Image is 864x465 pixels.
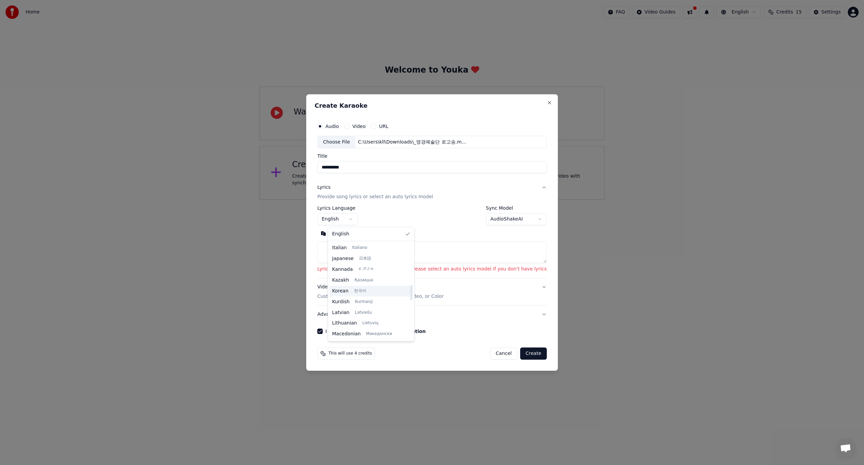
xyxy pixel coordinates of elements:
[332,277,349,284] span: Kazakh
[358,267,374,272] span: ಕನ್ನಡ
[332,255,354,262] span: Japanese
[354,278,373,283] span: Қазақша
[332,231,349,237] span: English
[362,320,379,326] span: Lietuvių
[354,288,366,294] span: 한국어
[332,244,347,251] span: Italian
[366,331,392,337] span: Македонски
[332,309,350,316] span: Latvian
[332,288,349,294] span: Korean
[332,299,350,305] span: Kurdish
[332,320,357,327] span: Lithuanian
[355,310,372,315] span: Latviešu
[332,331,361,337] span: Macedonian
[352,245,367,251] span: Italiano
[355,299,373,305] span: Kurmanji
[359,256,371,261] span: 日本語
[332,266,353,273] span: Kannada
